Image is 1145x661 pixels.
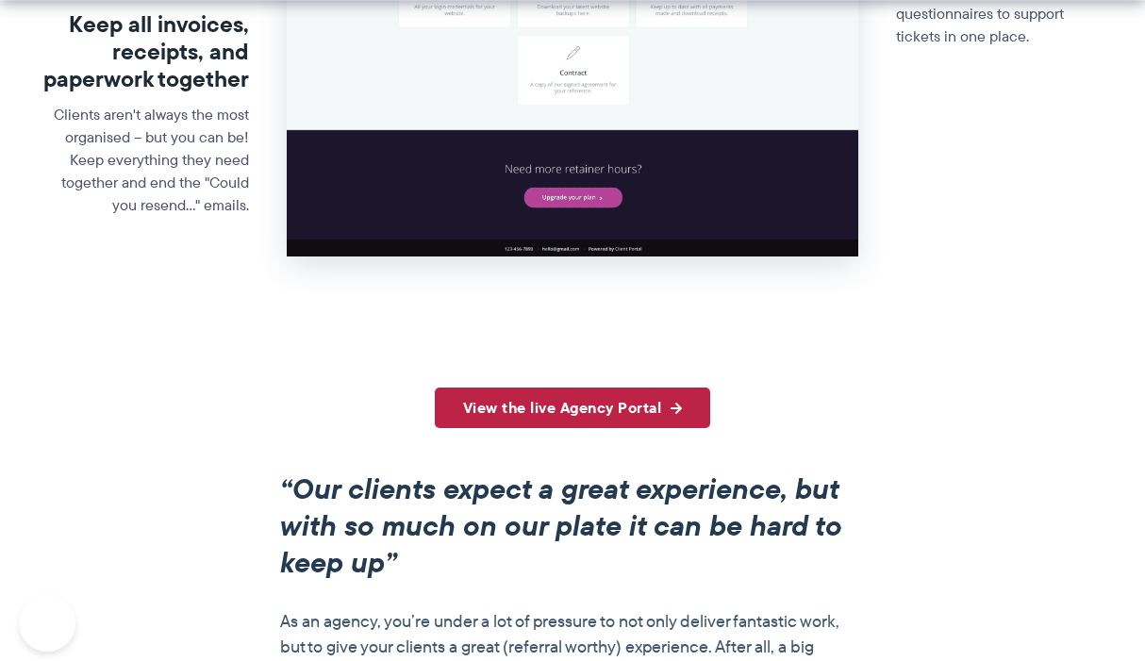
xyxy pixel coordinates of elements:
h3: Keep all invoices, receipts, and paperwork together [43,11,250,92]
iframe: Toggle Customer Support [19,595,75,652]
p: Clients aren't always the most organised – but you can be! Keep everything they need together and... [43,104,250,217]
em: “Our clients expect a great experience, but with so much on our plate it can be hard to keep up” [280,468,842,584]
a: View the live Agency Portal [435,388,711,428]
